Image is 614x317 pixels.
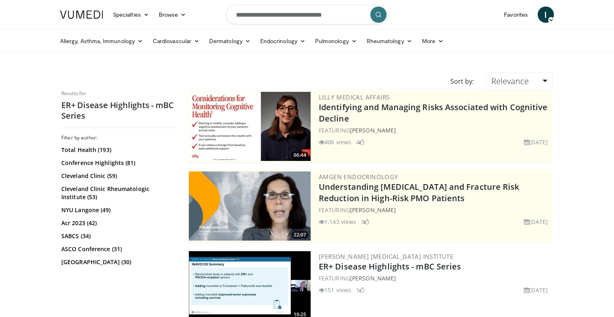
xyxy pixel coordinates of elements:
li: 1 [356,286,364,294]
li: 1,143 views [319,217,356,226]
a: Allergy, Asthma, Immunology [55,33,148,49]
img: c9a25db3-4db0-49e1-a46f-17b5c91d58a1.png.300x170_q85_crop-smart_upscale.png [189,172,311,241]
a: 06:44 [189,92,311,161]
li: 3 [361,217,369,226]
span: Relevance [491,76,529,87]
a: ASCO Conference (31) [61,245,173,253]
a: Total Health (193) [61,146,173,154]
li: [DATE] [524,138,548,146]
a: Cleveland Clinic Rheumatologic Institute (53) [61,185,173,201]
h2: ER+ Disease Highlights - mBC Series [61,100,175,121]
p: Results for: [61,90,175,97]
div: FEATURING [319,206,551,214]
li: 4 [356,138,364,146]
a: [PERSON_NAME] [350,274,396,282]
a: Understanding [MEDICAL_DATA] and Fracture Risk Reduction in High-Risk PMO Patients [319,181,519,204]
li: [DATE] [524,286,548,294]
div: FEATURING [319,126,551,135]
a: 22:07 [189,172,311,241]
a: Rheumatology [362,33,417,49]
a: Amgen Endocrinology [319,173,398,181]
a: Cardiovascular [148,33,204,49]
a: Identifying and Managing Risks Associated with Cognitive Decline [319,102,548,124]
a: More [417,33,448,49]
span: 22:07 [291,231,309,239]
a: SABCS (34) [61,232,173,240]
li: 151 views [319,286,351,294]
a: [GEOGRAPHIC_DATA] (30) [61,258,173,266]
a: Pulmonology [310,33,362,49]
a: NYU Langone (49) [61,206,173,214]
a: [PERSON_NAME] [MEDICAL_DATA] Institute [319,252,453,261]
li: [DATE] [524,217,548,226]
span: 06:44 [291,152,309,159]
input: Search topics, interventions [226,5,388,24]
a: Relevance [486,72,553,90]
li: 406 views [319,138,351,146]
h3: Filter by author: [61,135,175,141]
a: Specialties [108,7,154,23]
a: ER+ Disease Highlights - mBC Series [319,261,461,272]
a: Endocrinology [255,33,310,49]
img: fc5f84e2-5eb7-4c65-9fa9-08971b8c96b8.jpg.300x170_q85_crop-smart_upscale.jpg [189,92,311,161]
a: Lilly Medical Affairs [319,93,389,101]
a: Cleveland Clinic (59) [61,172,173,180]
a: Acr 2023 (42) [61,219,173,227]
a: [PERSON_NAME] [350,206,396,214]
img: VuMedi Logo [60,11,103,19]
a: I [538,7,554,23]
a: Conference Highlights (81) [61,159,173,167]
div: Sort by: [444,72,480,90]
a: [PERSON_NAME] [350,126,396,134]
div: FEATURING [319,274,551,282]
a: Browse [154,7,191,23]
a: Dermatology [204,33,255,49]
a: Favorites [499,7,533,23]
